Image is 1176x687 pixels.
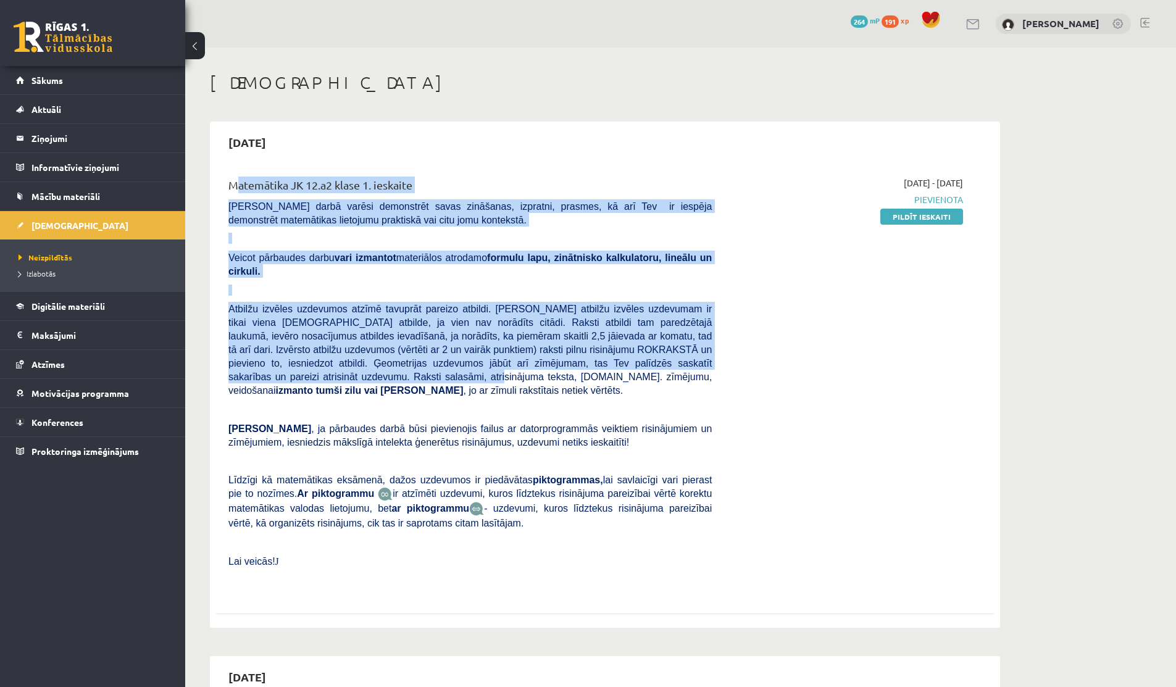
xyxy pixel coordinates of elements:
[19,269,56,278] span: Izlabotās
[31,220,128,231] span: [DEMOGRAPHIC_DATA]
[14,22,112,52] a: Rīgas 1. Tālmācības vidusskola
[31,359,65,370] span: Atzīmes
[880,209,963,225] a: Pildīt ieskaiti
[297,488,374,499] b: Ar piktogrammu
[276,385,313,396] b: izmanto
[228,177,712,199] div: Matemātika JK 12.a2 klase 1. ieskaite
[16,66,170,94] a: Sākums
[391,503,469,514] b: ar piktogrammu
[16,379,170,407] a: Motivācijas programma
[31,321,170,349] legend: Maksājumi
[16,437,170,465] a: Proktoringa izmēģinājums
[16,408,170,436] a: Konferences
[378,487,393,501] img: JfuEzvunn4EvwAAAAASUVORK5CYII=
[882,15,915,25] a: 191 xp
[16,292,170,320] a: Digitālie materiāli
[228,488,712,514] span: ir atzīmēti uzdevumi, kuros līdztekus risinājuma pareizībai vērtē korektu matemātikas valodas lie...
[904,177,963,189] span: [DATE] - [DATE]
[228,475,712,499] span: Līdzīgi kā matemātikas eksāmenā, dažos uzdevumos ir piedāvātas lai savlaicīgi vari pierast pie to...
[31,153,170,181] legend: Informatīvie ziņojumi
[533,475,603,485] b: piktogrammas,
[31,124,170,152] legend: Ziņojumi
[228,423,712,448] span: , ja pārbaudes darbā būsi pievienojis failus ar datorprogrammās veiktiem risinājumiem un zīmējumi...
[228,252,712,277] b: formulu lapu, zinātnisko kalkulatoru, lineālu un cirkuli.
[1002,19,1014,31] img: Rebeka Trofimova
[16,124,170,152] a: Ziņojumi
[851,15,880,25] a: 264 mP
[315,385,463,396] b: tumši zilu vai [PERSON_NAME]
[851,15,868,28] span: 264
[16,95,170,123] a: Aktuāli
[16,182,170,210] a: Mācību materiāli
[210,72,1000,93] h1: [DEMOGRAPHIC_DATA]
[901,15,909,25] span: xp
[228,556,275,567] span: Lai veicās!
[730,193,963,206] span: Pievienota
[31,75,63,86] span: Sākums
[228,304,712,396] span: Atbilžu izvēles uzdevumos atzīmē tavuprāt pareizo atbildi. [PERSON_NAME] atbilžu izvēles uzdevuma...
[16,211,170,239] a: [DEMOGRAPHIC_DATA]
[16,350,170,378] a: Atzīmes
[31,388,129,399] span: Motivācijas programma
[228,201,712,225] span: [PERSON_NAME] darbā varēsi demonstrēt savas zināšanas, izpratni, prasmes, kā arī Tev ir iespēja d...
[882,15,899,28] span: 191
[228,423,311,434] span: [PERSON_NAME]
[335,252,396,263] b: vari izmantot
[31,301,105,312] span: Digitālie materiāli
[19,252,173,263] a: Neizpildītās
[31,191,100,202] span: Mācību materiāli
[31,104,61,115] span: Aktuāli
[19,252,72,262] span: Neizpildītās
[275,556,279,567] span: J
[469,502,484,516] img: wKvN42sLe3LLwAAAABJRU5ErkJggg==
[228,252,712,277] span: Veicot pārbaudes darbu materiālos atrodamo
[16,321,170,349] a: Maksājumi
[31,417,83,428] span: Konferences
[870,15,880,25] span: mP
[31,446,139,457] span: Proktoringa izmēģinājums
[216,128,278,157] h2: [DATE]
[16,153,170,181] a: Informatīvie ziņojumi
[19,268,173,279] a: Izlabotās
[1022,17,1099,30] a: [PERSON_NAME]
